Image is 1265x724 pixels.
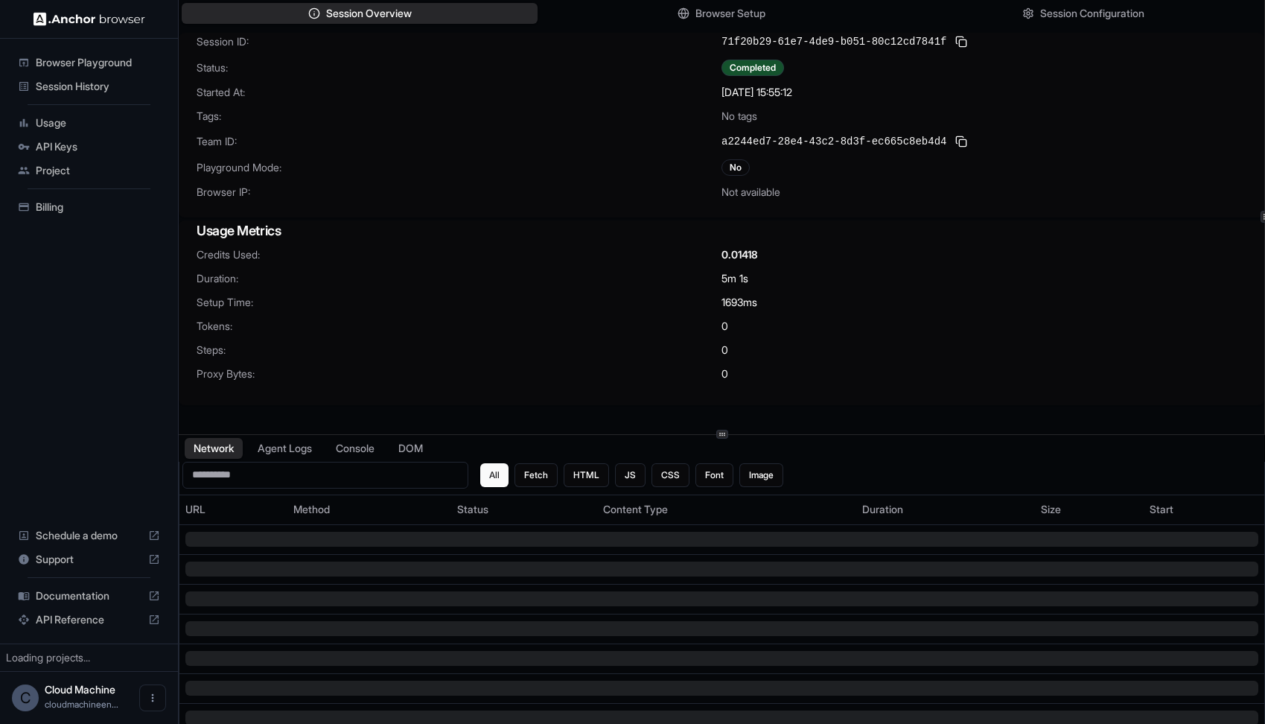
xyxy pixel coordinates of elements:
span: 71f20b29-61e7-4de9-b051-80c12cd7841f [721,34,946,49]
div: API Reference [12,608,166,632]
button: HTML [564,463,609,487]
div: URL [185,502,281,517]
span: 1693 ms [721,295,757,310]
span: cloudmachineengine@gmail.com [45,699,118,710]
span: Status: [197,60,721,75]
span: Steps: [197,343,721,358]
span: 5m 1s [721,271,748,286]
span: Tags: [197,109,721,124]
button: Network [185,438,243,459]
span: Not available [721,185,780,200]
button: All [480,463,509,487]
div: Billing [12,195,166,219]
button: Agent Logs [249,438,321,459]
div: Documentation [12,584,166,608]
button: DOM [389,438,432,459]
span: Started At: [197,85,721,100]
span: 0.01418 [721,247,758,262]
span: Setup Time: [197,295,721,310]
span: 0 [721,366,728,381]
span: Playground Mode: [197,160,721,175]
span: 0 [721,343,728,358]
span: a2244ed7-28e4-43c2-8d3f-ec665c8eb4d4 [721,134,946,149]
div: Size [1041,502,1137,517]
span: Browser IP: [197,185,721,200]
div: Support [12,547,166,571]
div: Usage [12,111,166,135]
div: Completed [721,60,784,76]
span: Project [36,163,160,178]
button: Fetch [514,463,558,487]
div: API Keys [12,135,166,159]
span: Support [36,552,142,567]
span: Session Configuration [1040,6,1144,21]
div: Schedule a demo [12,524,166,547]
span: Duration: [197,271,721,286]
div: C [12,685,39,711]
button: Image [739,463,783,487]
button: Console [327,438,383,459]
span: Billing [36,200,160,215]
span: Browser Setup [695,6,765,21]
span: Documentation [36,588,142,603]
span: Session ID: [197,34,721,49]
span: [DATE] 15:55:12 [721,85,792,100]
span: Session Overview [326,6,412,21]
span: Proxy Bytes: [197,366,721,381]
span: 0 [721,319,728,334]
div: No [721,159,750,176]
span: Credits Used: [197,247,721,262]
div: Status [457,502,591,517]
div: Loading projects... [6,650,172,665]
button: Open menu [139,685,166,711]
button: CSS [651,463,689,487]
span: Browser Playground [36,55,160,70]
button: JS [615,463,646,487]
span: Cloud Machine [45,683,115,696]
h3: Usage Metrics [197,220,1246,241]
div: Duration [862,502,1029,517]
img: Anchor Logo [34,12,145,26]
span: API Keys [36,139,160,154]
div: Browser Playground [12,51,166,74]
div: Method [293,502,445,517]
span: API Reference [36,612,142,627]
div: Session History [12,74,166,98]
div: Start [1150,502,1258,517]
span: Tokens: [197,319,721,334]
span: Team ID: [197,134,721,149]
span: No tags [721,109,757,124]
div: Content Type [603,502,850,517]
button: Font [695,463,733,487]
div: Project [12,159,166,182]
span: Schedule a demo [36,528,142,543]
span: Session History [36,79,160,94]
span: Usage [36,115,160,130]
